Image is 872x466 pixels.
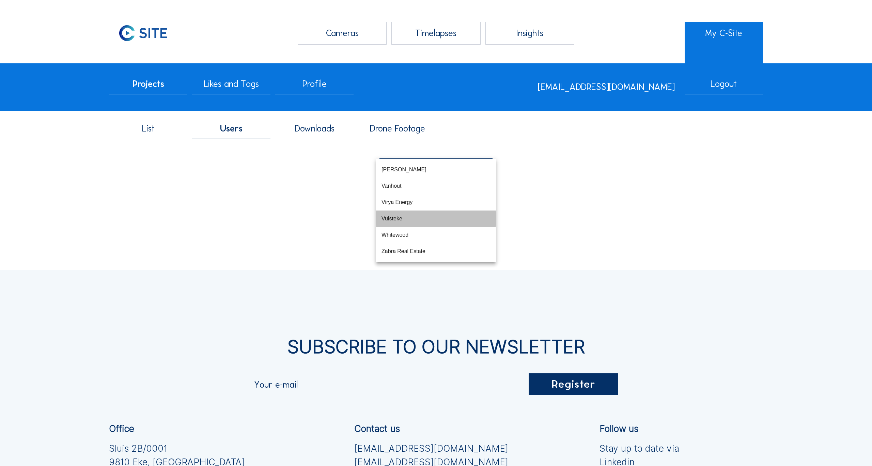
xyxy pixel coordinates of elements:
span: Likes and Tags [204,79,259,89]
div: Contact us [354,424,400,433]
div: Logout [685,79,763,94]
div: [PERSON_NAME] [381,166,490,173]
span: Drone Footage [370,124,425,133]
div: Register [529,373,618,395]
a: My C-Site [685,22,763,45]
div: Insights [485,22,574,45]
div: Zabra Real Estate [381,248,490,254]
div: Whitewood [381,232,490,238]
img: C-SITE Logo [109,22,177,45]
span: List [142,124,155,133]
span: Users [220,124,243,133]
input: Your e-mail [254,379,529,390]
span: Downloads [295,124,334,133]
div: Vanhout [381,183,490,189]
span: Projects [133,79,164,89]
a: [EMAIL_ADDRESS][DOMAIN_NAME] [354,441,508,455]
div: [EMAIL_ADDRESS][DOMAIN_NAME] [538,82,675,92]
a: C-SITE Logo [109,22,187,45]
div: Subscribe to our newsletter [109,338,763,356]
div: Cameras [298,22,387,45]
div: Virya Energy [381,199,490,205]
div: Office [109,424,134,433]
div: Timelapses [391,22,480,45]
div: Vulsteke [381,215,490,222]
div: Follow us [599,424,638,433]
span: Profile [302,79,327,89]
